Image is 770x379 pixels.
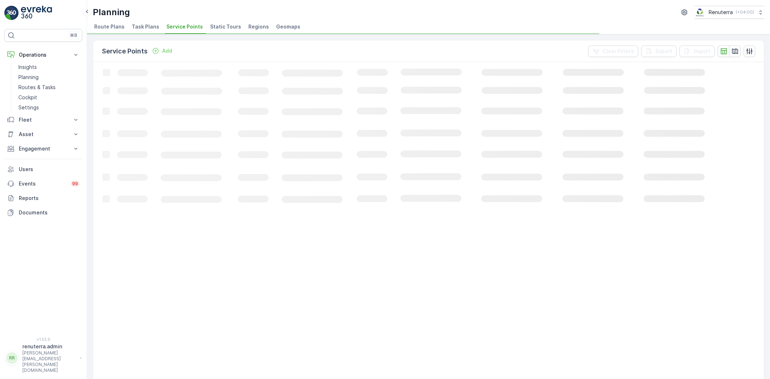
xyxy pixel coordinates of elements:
[19,145,68,152] p: Engagement
[18,94,37,101] p: Cockpit
[72,181,78,187] p: 99
[694,48,710,55] p: Import
[22,343,77,350] p: renuterra.admin
[4,191,82,205] a: Reports
[149,47,175,55] button: Add
[4,141,82,156] button: Engagement
[166,23,203,30] span: Service Points
[4,6,19,20] img: logo
[709,9,733,16] p: Renuterra
[679,45,715,57] button: Import
[18,104,39,111] p: Settings
[16,82,82,92] a: Routes & Tasks
[4,48,82,62] button: Operations
[16,92,82,103] a: Cockpit
[248,23,269,30] span: Regions
[736,9,754,15] p: ( +04:00 )
[18,84,56,91] p: Routes & Tasks
[18,64,37,71] p: Insights
[93,6,130,18] p: Planning
[19,209,79,216] p: Documents
[102,46,148,56] p: Service Points
[16,62,82,72] a: Insights
[94,23,125,30] span: Route Plans
[588,45,638,57] button: Clear Filters
[695,8,706,16] img: Screenshot_2024-07-26_at_13.33.01.png
[19,51,68,58] p: Operations
[4,177,82,191] a: Events99
[4,162,82,177] a: Users
[4,337,82,341] span: v 1.52.0
[6,352,18,364] div: RR
[162,47,172,55] p: Add
[19,166,79,173] p: Users
[19,195,79,202] p: Reports
[4,127,82,141] button: Asset
[656,48,672,55] p: Export
[18,74,39,81] p: Planning
[695,6,764,19] button: Renuterra(+04:00)
[19,131,68,138] p: Asset
[22,350,77,373] p: [PERSON_NAME][EMAIL_ADDRESS][PERSON_NAME][DOMAIN_NAME]
[132,23,159,30] span: Task Plans
[4,205,82,220] a: Documents
[16,103,82,113] a: Settings
[19,180,66,187] p: Events
[19,116,68,123] p: Fleet
[276,23,300,30] span: Geomaps
[4,343,82,373] button: RRrenuterra.admin[PERSON_NAME][EMAIL_ADDRESS][PERSON_NAME][DOMAIN_NAME]
[210,23,241,30] span: Static Tours
[16,72,82,82] a: Planning
[70,32,77,38] p: ⌘B
[641,45,677,57] button: Export
[21,6,52,20] img: logo_light-DOdMpM7g.png
[602,48,634,55] p: Clear Filters
[4,113,82,127] button: Fleet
